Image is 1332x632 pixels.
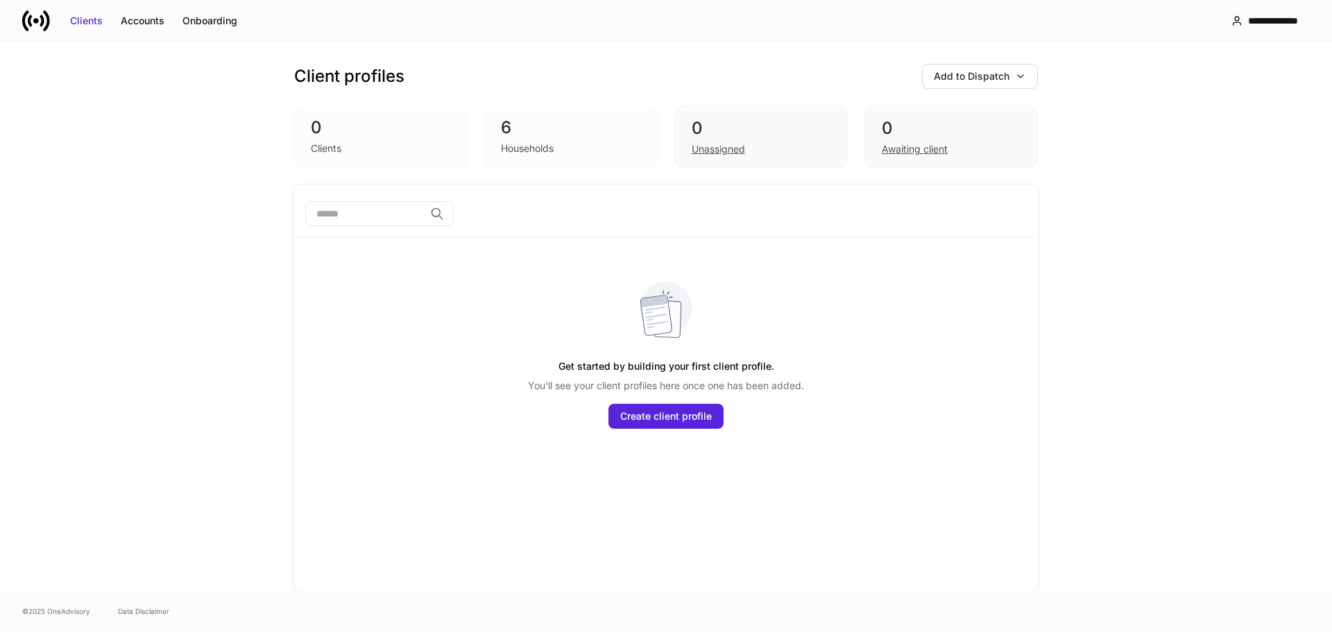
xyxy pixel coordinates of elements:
[620,409,712,423] div: Create client profile
[882,142,948,156] div: Awaiting client
[182,14,237,28] div: Onboarding
[674,105,848,168] div: 0Unassigned
[934,69,1009,83] div: Add to Dispatch
[121,14,164,28] div: Accounts
[294,65,404,87] h3: Client profiles
[528,379,804,393] p: You'll see your client profiles here once one has been added.
[692,117,830,139] div: 0
[70,14,103,28] div: Clients
[311,117,451,139] div: 0
[558,354,774,379] h5: Get started by building your first client profile.
[864,105,1038,168] div: 0Awaiting client
[608,404,724,429] button: Create client profile
[118,606,169,617] a: Data Disclaimer
[112,10,173,32] button: Accounts
[22,606,90,617] span: © 2025 OneAdvisory
[61,10,112,32] button: Clients
[882,117,1021,139] div: 0
[311,142,341,155] div: Clients
[501,117,641,139] div: 6
[173,10,246,32] button: Onboarding
[501,142,554,155] div: Households
[922,64,1038,89] button: Add to Dispatch
[692,142,745,156] div: Unassigned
